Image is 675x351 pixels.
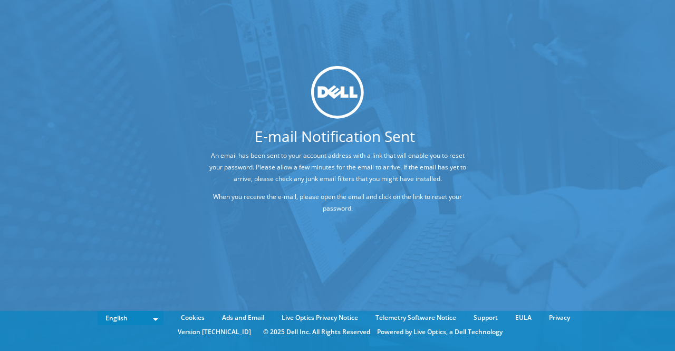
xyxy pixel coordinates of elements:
[258,326,375,338] li: © 2025 Dell Inc. All Rights Reserved
[173,312,213,324] a: Cookies
[214,312,272,324] a: Ads and Email
[208,191,467,214] p: When you receive the e-mail, please open the email and click on the link to reset your password.
[274,312,366,324] a: Live Optics Privacy Notice
[311,66,364,119] img: dell_svg_logo.svg
[377,326,503,338] li: Powered by Live Optics, a Dell Technology
[208,150,467,185] p: An email has been sent to your account address with a link that will enable you to reset your pas...
[466,312,506,324] a: Support
[507,312,539,324] a: EULA
[169,129,501,144] h1: E-mail Notification Sent
[368,312,464,324] a: Telemetry Software Notice
[172,326,256,338] li: Version [TECHNICAL_ID]
[541,312,578,324] a: Privacy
